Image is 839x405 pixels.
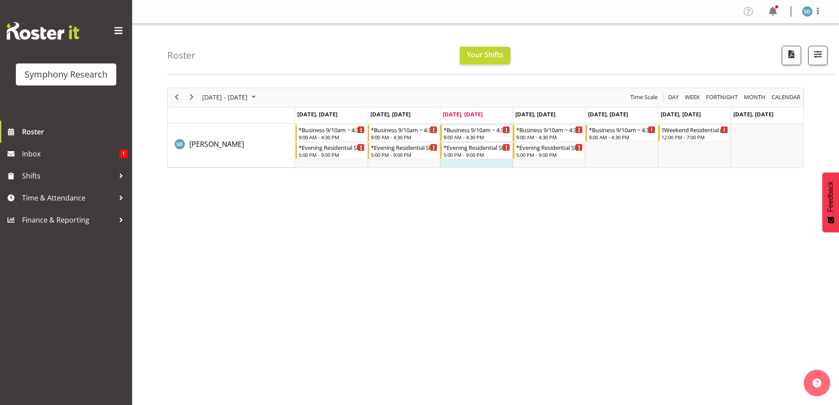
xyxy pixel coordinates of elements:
button: Feedback - Show survey [822,172,839,232]
button: Download a PDF of the roster according to the set date range. [782,46,801,65]
span: Inbox [22,147,119,160]
span: 1 [119,149,128,158]
div: 5:00 PM - 9:00 PM [371,151,437,158]
div: 5:00 PM - 9:00 PM [299,151,365,158]
div: Shareen Davis"s event - *Evening Residential Shift 5-9pm Begin From Wednesday, September 17, 2025... [440,142,512,159]
div: Shareen Davis"s event - *Evening Residential Shift 5-9pm Begin From Thursday, September 18, 2025 ... [513,142,585,159]
button: Time Scale [629,92,659,103]
span: [DATE] - [DATE] [201,92,248,103]
div: Shareen Davis"s event - *Business 9/10am ~ 4:30pm Begin From Thursday, September 18, 2025 at 9:00... [513,125,585,141]
span: Day [667,92,680,103]
button: Your Shifts [460,47,510,64]
span: Time Scale [629,92,658,103]
button: September 2025 [201,92,260,103]
div: 9:00 AM - 4:30 PM [444,134,510,141]
div: *Business 9/10am ~ 4:30pm [589,125,655,134]
div: *Evening Residential Shift 5-9pm [444,143,510,152]
div: 5:00 PM - 9:00 PM [444,151,510,158]
span: Month [743,92,766,103]
span: Roster [22,125,128,138]
span: [DATE], [DATE] [370,110,410,118]
span: Week [684,92,701,103]
button: Previous [171,92,183,103]
span: calendar [771,92,801,103]
div: Shareen Davis"s event - *Evening Residential Shift 5-9pm Begin From Tuesday, September 16, 2025 a... [368,142,440,159]
div: *Evening Residential Shift 5-9pm [516,143,583,152]
div: 9:00 AM - 4:30 PM [299,134,365,141]
div: next period [184,88,199,107]
img: help-xxl-2.png [813,379,821,387]
button: Filter Shifts [808,46,828,65]
div: 5:00 PM - 9:00 PM [516,151,583,158]
div: *Business 9/10am ~ 4:30pm [371,125,437,134]
div: previous period [169,88,184,107]
div: *Business 9/10am ~ 4:30pm [516,125,583,134]
span: Shifts [22,169,115,182]
span: Your Shifts [467,50,503,59]
div: !!Weekend Residential (Roster IT Shift Label) [662,125,728,134]
div: Timeline Week of September 17, 2025 [167,88,804,168]
td: Shareen Davis resource [168,124,295,167]
div: Symphony Research [25,68,107,81]
div: *Evening Residential Shift 5-9pm [371,143,437,152]
a: [PERSON_NAME] [189,139,244,149]
img: Rosterit website logo [7,22,79,40]
span: [DATE], [DATE] [661,110,701,118]
table: Timeline Week of September 17, 2025 [295,124,803,167]
div: 12:00 PM - 7:00 PM [662,134,728,141]
span: Finance & Reporting [22,213,115,227]
div: 9:00 AM - 4:30 PM [516,134,583,141]
span: [DATE], [DATE] [733,110,773,118]
div: September 15 - 21, 2025 [199,88,261,107]
div: Shareen Davis"s event - *Business 9/10am ~ 4:30pm Begin From Monday, September 15, 2025 at 9:00:0... [296,125,367,141]
span: [DATE], [DATE] [588,110,628,118]
span: Fortnight [705,92,739,103]
div: 9:00 AM - 4:30 PM [589,134,655,141]
span: [DATE], [DATE] [443,110,483,118]
div: *Business 9/10am ~ 4:30pm [299,125,365,134]
div: *Evening Residential Shift 5-9pm [299,143,365,152]
button: Next [186,92,198,103]
span: Time & Attendance [22,191,115,204]
button: Timeline Week [684,92,702,103]
div: 9:00 AM - 4:30 PM [371,134,437,141]
span: [DATE], [DATE] [515,110,555,118]
div: Shareen Davis"s event - *Evening Residential Shift 5-9pm Begin From Monday, September 15, 2025 at... [296,142,367,159]
div: Shareen Davis"s event - *Business 9/10am ~ 4:30pm Begin From Wednesday, September 17, 2025 at 9:0... [440,125,512,141]
div: Shareen Davis"s event - *Business 9/10am ~ 4:30pm Begin From Friday, September 19, 2025 at 9:00:0... [586,125,658,141]
div: Shareen Davis"s event - !!Weekend Residential (Roster IT Shift Label) Begin From Saturday, Septem... [658,125,730,141]
button: Timeline Month [743,92,767,103]
div: Shareen Davis"s event - *Business 9/10am ~ 4:30pm Begin From Tuesday, September 16, 2025 at 9:00:... [368,125,440,141]
button: Fortnight [705,92,739,103]
button: Timeline Day [667,92,680,103]
img: shareen-davis1939.jpg [802,6,813,17]
button: Month [770,92,802,103]
span: Feedback [827,181,835,212]
div: *Business 9/10am ~ 4:30pm [444,125,510,134]
h4: Roster [167,50,196,60]
span: [DATE], [DATE] [297,110,337,118]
